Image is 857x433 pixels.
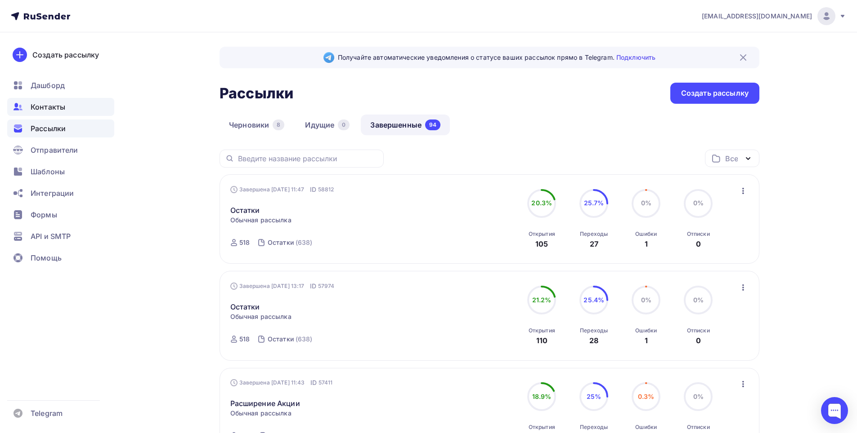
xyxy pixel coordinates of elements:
span: 0% [641,296,651,304]
div: Завершена [DATE] 13:17 [230,282,335,291]
span: Шаблоны [31,166,65,177]
span: 0.3% [638,393,655,400]
div: Ошибки [635,230,657,238]
span: Telegram [31,408,63,419]
div: 0 [696,239,701,249]
div: Переходы [580,327,608,334]
span: 57411 [319,378,333,387]
span: [EMAIL_ADDRESS][DOMAIN_NAME] [702,12,812,21]
a: Дашборд [7,76,114,94]
span: Формы [31,209,57,220]
a: [EMAIL_ADDRESS][DOMAIN_NAME] [702,7,846,25]
div: 518 [239,238,250,247]
div: Переходы [580,424,608,431]
div: Остатки [268,238,294,247]
div: Завершена [DATE] 11:43 [230,378,333,387]
div: Открытия [529,230,555,238]
a: Контакты [7,98,114,116]
a: Остатки [230,301,260,312]
span: 58812 [318,185,334,194]
a: Идущие0 [296,115,359,135]
a: Завершенные94 [361,115,450,135]
span: Дашборд [31,80,65,91]
span: 18.9% [532,393,552,400]
div: Ошибки [635,424,657,431]
span: Интеграции [31,188,74,199]
a: Остатки (638) [267,235,314,250]
span: 21.2% [532,296,552,304]
span: Обычная рассылка [230,409,292,418]
h2: Рассылки [220,84,293,102]
span: ID [310,378,317,387]
div: 105 [535,239,548,249]
div: Ошибки [635,327,657,334]
div: 28 [589,335,598,346]
span: 20.3% [531,199,552,207]
div: Отписки [687,424,710,431]
div: 1 [645,335,648,346]
span: Получайте автоматические уведомления о статусе ваших рассылок прямо в Telegram. [338,53,655,62]
span: 25% [587,393,601,400]
div: 27 [590,239,598,249]
span: Помощь [31,252,62,263]
div: Остатки [268,335,294,344]
a: Расширение Акции [230,398,300,409]
div: 94 [425,119,440,130]
span: ID [310,185,316,194]
span: Отправители [31,145,78,155]
div: (638) [296,238,313,247]
span: Рассылки [31,123,66,134]
span: API и SMTP [31,231,71,242]
img: Telegram [323,52,334,63]
div: (638) [296,335,313,344]
div: Отписки [687,327,710,334]
span: Обычная рассылка [230,312,292,321]
div: Завершена [DATE] 11:47 [230,185,334,194]
a: Шаблоны [7,163,114,181]
div: Открытия [529,327,555,334]
div: 8 [273,119,284,130]
a: Черновики8 [220,115,294,135]
div: 518 [239,335,250,344]
div: Отписки [687,230,710,238]
div: 110 [536,335,547,346]
span: Контакты [31,102,65,112]
div: Создать рассылку [32,49,99,60]
span: 0% [693,393,704,400]
button: Все [705,150,759,167]
div: 0 [696,335,701,346]
a: Рассылки [7,119,114,137]
a: Формы [7,206,114,224]
span: 0% [693,296,704,304]
div: Переходы [580,230,608,238]
input: Введите название рассылки [238,154,378,163]
div: 1 [645,239,648,249]
span: Обычная рассылка [230,216,292,225]
span: 25.4% [583,296,604,304]
a: Подключить [616,53,655,61]
div: Создать рассылку [681,88,749,98]
span: ID [310,282,316,291]
a: Отправители [7,141,114,159]
span: 0% [693,199,704,207]
a: Остатки (638) [267,332,314,346]
span: 0% [641,199,651,207]
span: 25.7% [584,199,604,207]
a: Остатки [230,205,260,216]
div: Все [725,153,738,164]
span: 57974 [318,282,335,291]
div: Открытия [529,424,555,431]
div: 0 [338,119,350,130]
